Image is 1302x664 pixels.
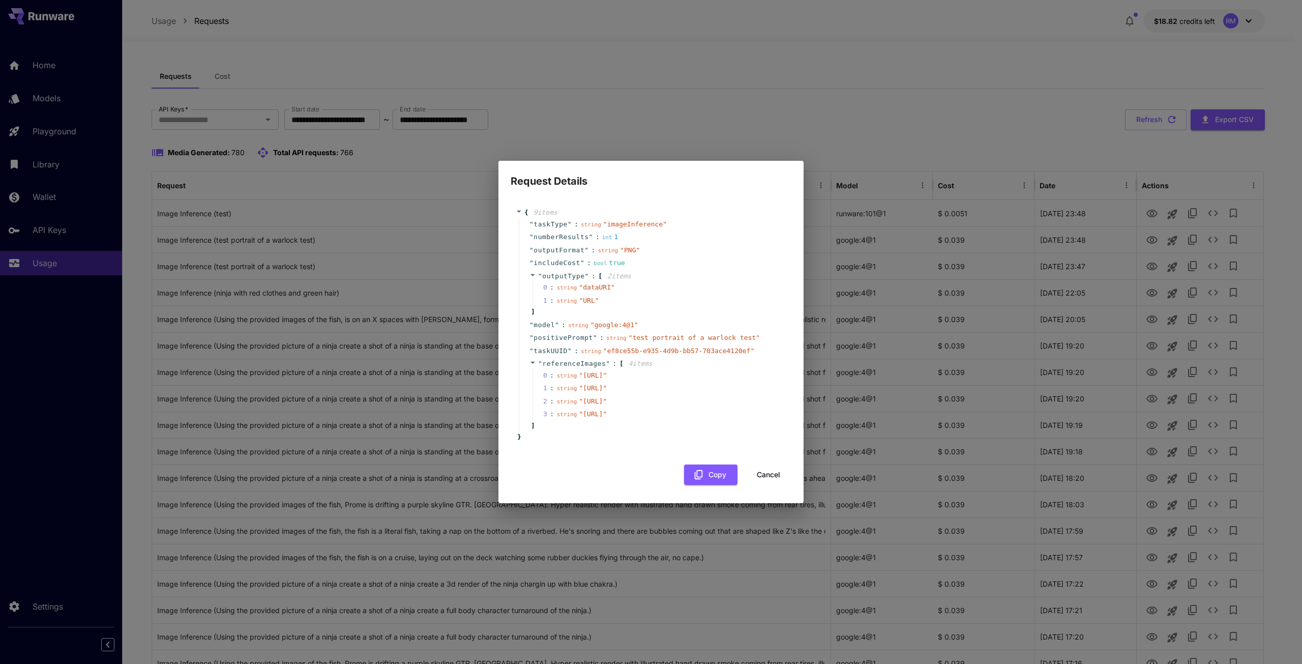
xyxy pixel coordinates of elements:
[561,320,566,330] span: :
[613,359,617,369] span: :
[579,384,607,392] span: " [URL] "
[585,272,589,280] span: "
[543,282,557,293] span: 0
[550,409,554,419] div: :
[574,346,578,356] span: :
[557,284,577,291] span: string
[557,372,577,379] span: string
[529,259,534,267] span: "
[587,258,591,268] span: :
[606,360,610,367] span: "
[602,234,612,241] span: int
[568,347,572,355] span: "
[543,296,557,306] span: 1
[534,258,580,268] span: includeCost
[600,333,604,343] span: :
[534,245,584,255] span: outputFormat
[534,333,593,343] span: positivePrompt
[534,320,555,330] span: model
[542,360,606,367] span: referenceImages
[589,233,593,241] span: "
[529,321,534,329] span: "
[516,432,521,442] span: }
[619,359,624,369] span: [
[534,232,588,242] span: numberResults
[591,245,596,255] span: :
[529,421,535,431] span: ]
[596,232,600,242] span: :
[550,396,554,407] div: :
[579,397,607,405] span: " [URL] "
[538,360,542,367] span: "
[580,259,584,267] span: "
[593,334,597,341] span: "
[603,347,754,355] span: " ef8ce55b-e935-4d9b-bb57-703ace4120ef "
[629,360,653,367] span: 4 item s
[529,307,535,317] span: ]
[543,370,557,381] span: 0
[606,335,627,341] span: string
[529,246,534,254] span: "
[557,411,577,418] span: string
[629,334,760,341] span: " test portrait of a warlock test "
[543,409,557,419] span: 3
[568,220,572,228] span: "
[579,371,607,379] span: " [URL] "
[534,346,568,356] span: taskUUID
[542,272,584,280] span: outputType
[498,161,804,189] h2: Request Details
[602,232,618,242] div: 1
[529,347,534,355] span: "
[746,465,791,485] button: Cancel
[550,370,554,381] div: :
[555,321,559,329] span: "
[557,398,577,405] span: string
[579,283,614,291] span: " dataURI "
[550,296,554,306] div: :
[581,348,601,355] span: string
[574,219,578,229] span: :
[550,282,554,293] div: :
[591,271,596,281] span: :
[529,334,534,341] span: "
[568,322,588,329] span: string
[524,208,528,218] span: {
[534,209,557,216] span: 9 item s
[594,258,625,268] div: true
[590,321,638,329] span: " google:4@1 "
[598,271,602,281] span: [
[584,246,588,254] span: "
[557,385,577,392] span: string
[543,396,557,407] span: 2
[598,247,618,254] span: string
[603,220,667,228] span: " imageInference "
[534,219,568,229] span: taskType
[594,260,607,267] span: bool
[579,297,599,304] span: " URL "
[550,383,554,393] div: :
[543,383,557,393] span: 1
[607,272,631,280] span: 2 item s
[538,272,542,280] span: "
[620,246,640,254] span: " PNG "
[557,298,577,304] span: string
[579,410,607,418] span: " [URL] "
[529,233,534,241] span: "
[684,465,737,485] button: Copy
[529,220,534,228] span: "
[581,221,601,228] span: string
